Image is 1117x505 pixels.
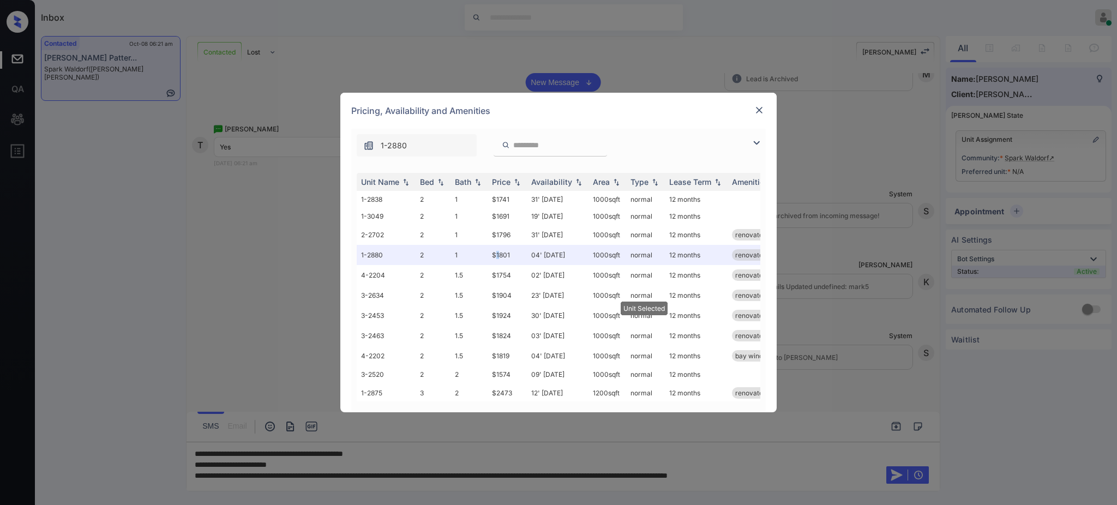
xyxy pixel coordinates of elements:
span: renovated [735,389,767,397]
td: $1904 [488,285,527,305]
td: 09' [DATE] [527,366,588,383]
td: 2 [416,285,451,305]
span: renovated [735,271,767,279]
img: close [754,105,765,116]
td: 1.5 [451,326,488,346]
td: 1.5 [451,265,488,285]
td: 4-2202 [357,346,416,366]
div: Unit Name [361,177,399,187]
td: 1.5 [451,346,488,366]
td: $1741 [488,191,527,208]
td: 31' [DATE] [527,191,588,208]
img: sorting [472,178,483,186]
td: 3-2453 [357,305,416,326]
td: 2 [416,208,451,225]
td: 12 months [665,346,728,366]
td: normal [626,245,665,265]
td: $1796 [488,225,527,245]
td: $1801 [488,245,527,265]
td: normal [626,191,665,208]
td: 03' [DATE] [527,326,588,346]
td: 1-2875 [357,383,416,403]
span: bay window [735,352,772,360]
td: 04' [DATE] [527,245,588,265]
td: 12 months [665,326,728,346]
td: 1000 sqft [588,285,626,305]
td: 2 [416,346,451,366]
td: normal [626,326,665,346]
img: sorting [573,178,584,186]
td: normal [626,346,665,366]
td: 02' [DATE] [527,265,588,285]
span: renovated [735,231,767,239]
td: $1754 [488,265,527,285]
td: 1.5 [451,305,488,326]
td: 04' [DATE] [527,346,588,366]
td: 1000 sqft [588,208,626,225]
div: Type [630,177,648,187]
td: 2 [451,366,488,383]
td: 12 months [665,285,728,305]
td: $1924 [488,305,527,326]
td: 30' [DATE] [527,305,588,326]
td: 2 [416,326,451,346]
td: 1000 sqft [588,191,626,208]
td: 2 [416,191,451,208]
td: 1000 sqft [588,245,626,265]
td: $2473 [488,383,527,403]
td: 12 months [665,305,728,326]
td: 2 [416,265,451,285]
td: $1691 [488,208,527,225]
td: normal [626,265,665,285]
td: 12 months [665,208,728,225]
td: 1 [451,245,488,265]
img: icon-zuma [502,140,510,150]
div: Bed [420,177,434,187]
img: sorting [650,178,660,186]
td: 1000 sqft [588,305,626,326]
div: Pricing, Availability and Amenities [340,93,777,129]
td: normal [626,225,665,245]
td: 3-2463 [357,326,416,346]
td: 1.5 [451,285,488,305]
td: normal [626,285,665,305]
td: 1000 sqft [588,346,626,366]
td: 12 months [665,383,728,403]
span: renovated [735,311,767,320]
img: sorting [611,178,622,186]
div: Amenities [732,177,768,187]
td: 1-2838 [357,191,416,208]
td: 1000 sqft [588,366,626,383]
td: 1-2880 [357,245,416,265]
img: icon-zuma [750,136,763,149]
div: Area [593,177,610,187]
td: 23' [DATE] [527,285,588,305]
img: sorting [400,178,411,186]
div: Bath [455,177,471,187]
td: 1200 sqft [588,383,626,403]
td: 3-2520 [357,366,416,383]
td: 19' [DATE] [527,208,588,225]
span: renovated [735,332,767,340]
td: 31' [DATE] [527,225,588,245]
img: sorting [712,178,723,186]
td: 2 [416,245,451,265]
div: Lease Term [669,177,711,187]
span: renovated [735,251,767,259]
td: 12 months [665,225,728,245]
span: 1-2880 [381,140,407,152]
td: 4-2204 [357,265,416,285]
td: 1000 sqft [588,265,626,285]
td: 2 [416,366,451,383]
div: Availability [531,177,572,187]
td: 3-2634 [357,285,416,305]
td: 1 [451,225,488,245]
td: normal [626,383,665,403]
img: icon-zuma [363,140,374,151]
td: 1 [451,208,488,225]
td: 1-3049 [357,208,416,225]
td: normal [626,305,665,326]
td: 1000 sqft [588,326,626,346]
td: 2 [451,383,488,403]
td: 12 months [665,366,728,383]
